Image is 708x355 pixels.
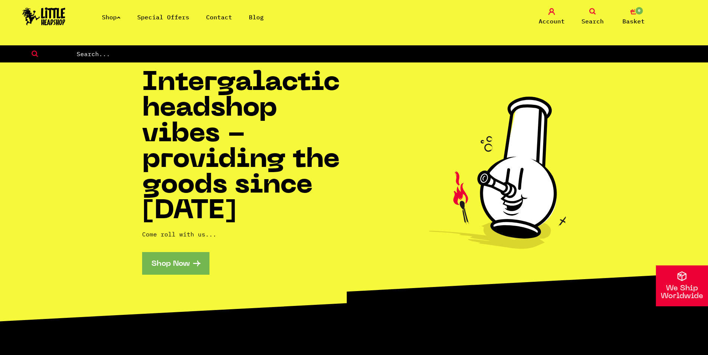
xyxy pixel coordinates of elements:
span: Account [539,17,565,26]
span: Basket [622,17,645,26]
a: Shop Now [142,252,209,275]
span: Search [582,17,604,26]
a: Blog [249,13,264,21]
a: Shop [102,13,121,21]
a: Search [574,8,611,26]
span: 0 [635,6,644,15]
a: Special Offers [137,13,189,21]
img: Little Head Shop Logo [22,7,65,25]
a: Contact [206,13,232,21]
p: Come roll with us... [142,230,354,239]
input: Search... [76,49,708,59]
h1: Intergalactic headshop vibes - providing the goods since [DATE] [142,71,354,225]
a: 0 Basket [615,8,652,26]
p: We Ship Worldwide [656,285,708,300]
